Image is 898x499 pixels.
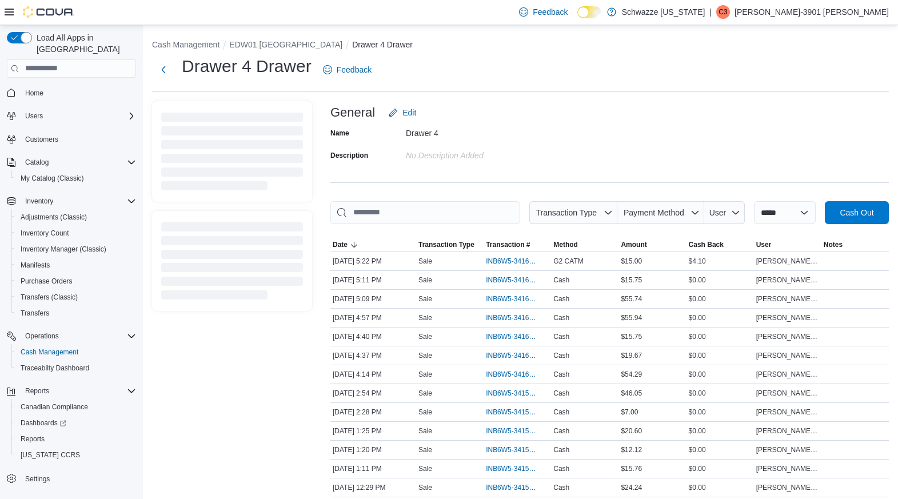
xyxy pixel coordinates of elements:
[21,194,58,208] button: Inventory
[25,332,59,341] span: Operations
[21,329,136,343] span: Operations
[25,135,58,144] span: Customers
[553,276,569,285] span: Cash
[330,292,416,306] div: [DATE] 5:09 PM
[337,64,372,75] span: Feedback
[486,405,549,419] button: INB6W5-3415824
[21,277,73,286] span: Purchase Orders
[152,40,219,49] button: Cash Management
[21,434,45,444] span: Reports
[21,293,78,302] span: Transfers (Classic)
[687,443,754,457] div: $0.00
[23,6,74,18] img: Cova
[821,238,889,252] button: Notes
[687,238,754,252] button: Cash Back
[486,294,537,304] span: INB6W5-3416430
[16,258,136,272] span: Manifests
[486,330,549,344] button: INB6W5-3416295
[16,345,136,359] span: Cash Management
[11,225,141,241] button: Inventory Count
[553,483,569,492] span: Cash
[621,257,642,266] span: $15.00
[16,242,136,256] span: Inventory Manager (Classic)
[2,470,141,486] button: Settings
[418,294,432,304] p: Sale
[418,257,432,266] p: Sale
[553,464,569,473] span: Cash
[621,445,642,454] span: $12.12
[330,330,416,344] div: [DATE] 4:40 PM
[16,226,136,240] span: Inventory Count
[418,483,432,492] p: Sale
[11,170,141,186] button: My Catalog (Classic)
[756,408,819,417] span: [PERSON_NAME]-3934 [PERSON_NAME]
[161,115,303,193] span: Loading
[617,201,704,224] button: Payment Method
[756,464,819,473] span: [PERSON_NAME]-3934 [PERSON_NAME]
[553,426,569,436] span: Cash
[16,361,136,375] span: Traceabilty Dashboard
[418,445,432,454] p: Sale
[486,351,537,360] span: INB6W5-3416290
[716,5,730,19] div: Cagney-3901 Martine
[333,240,348,249] span: Date
[418,313,432,322] p: Sale
[330,386,416,400] div: [DATE] 2:54 PM
[486,332,537,341] span: INB6W5-3416295
[16,432,49,446] a: Reports
[486,462,549,476] button: INB6W5-3415550
[330,481,416,494] div: [DATE] 12:29 PM
[152,58,175,81] button: Next
[330,151,368,160] label: Description
[553,257,583,266] span: G2 CATM
[16,448,85,462] a: [US_STATE] CCRS
[687,481,754,494] div: $0.00
[16,258,54,272] a: Manifests
[553,370,569,379] span: Cash
[21,174,84,183] span: My Catalog (Classic)
[21,133,63,146] a: Customers
[486,424,549,438] button: INB6W5-3415594
[21,132,136,146] span: Customers
[621,351,642,360] span: $19.67
[624,208,684,217] span: Payment Method
[756,276,819,285] span: [PERSON_NAME]-4048 [PERSON_NAME]
[21,402,88,412] span: Canadian Compliance
[21,109,136,123] span: Users
[11,360,141,376] button: Traceabilty Dashboard
[21,384,136,398] span: Reports
[16,290,136,304] span: Transfers (Classic)
[406,146,559,160] div: No Description added
[330,254,416,268] div: [DATE] 5:22 PM
[330,106,375,119] h3: General
[352,40,413,49] button: Drawer 4 Drawer
[577,18,578,19] span: Dark Mode
[25,89,43,98] span: Home
[553,313,569,322] span: Cash
[687,386,754,400] div: $0.00
[621,483,642,492] span: $24.24
[486,445,537,454] span: INB6W5-3415577
[756,257,819,266] span: [PERSON_NAME]-4048 [PERSON_NAME]
[11,241,141,257] button: Inventory Manager (Classic)
[687,368,754,381] div: $0.00
[486,349,549,362] button: INB6W5-3416290
[2,383,141,399] button: Reports
[11,305,141,321] button: Transfers
[11,415,141,431] a: Dashboards
[756,313,819,322] span: [PERSON_NAME]-4048 [PERSON_NAME]
[416,238,484,252] button: Transaction Type
[16,290,82,304] a: Transfers (Classic)
[11,209,141,225] button: Adjustments (Classic)
[756,389,819,398] span: [PERSON_NAME]-3934 [PERSON_NAME]
[330,201,520,224] input: This is a search bar. As you type, the results lower in the page will automatically filter.
[330,311,416,325] div: [DATE] 4:57 PM
[687,462,754,476] div: $0.00
[2,131,141,147] button: Customers
[486,276,537,285] span: INB6W5-3416438
[486,313,537,322] span: INB6W5-3416371
[16,171,136,185] span: My Catalog (Classic)
[330,405,416,419] div: [DATE] 2:28 PM
[486,257,537,266] span: INB6W5-3416497
[418,351,432,360] p: Sale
